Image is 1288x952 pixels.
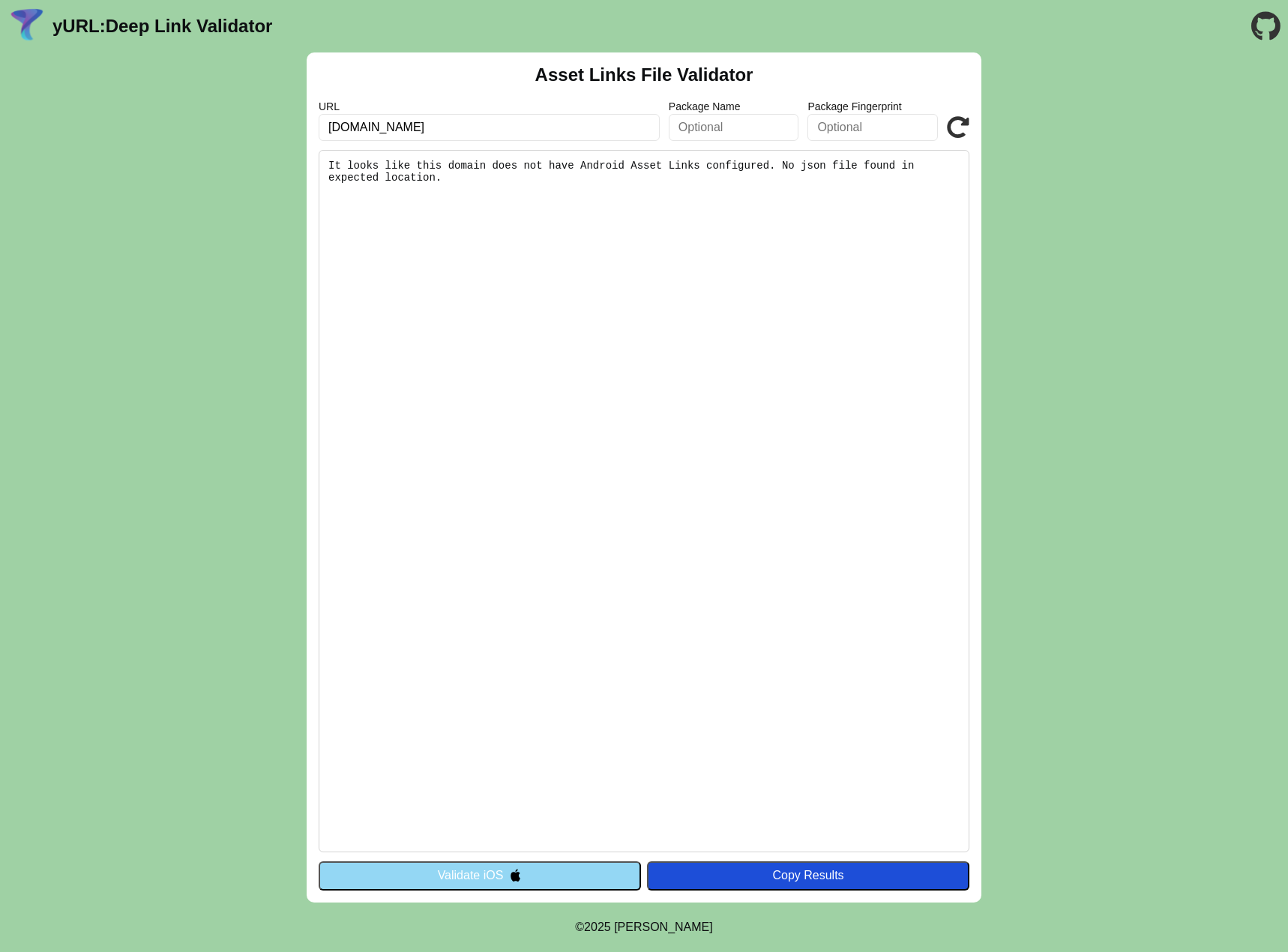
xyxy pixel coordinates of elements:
footer: © [575,903,712,952]
input: Optional [669,114,799,141]
label: Package Fingerprint [807,100,938,112]
img: appleIcon.svg [509,869,522,882]
input: Required [319,114,660,141]
div: Copy Results [654,869,962,882]
button: Validate iOS [319,861,641,890]
h2: Asset Links File Validator [535,64,753,85]
button: Copy Results [647,861,969,890]
a: Michael Ibragimchayev's Personal Site [614,921,713,933]
span: 2025 [584,921,611,933]
label: Package Name [669,100,799,112]
input: Optional [807,114,938,141]
label: URL [319,100,660,112]
img: yURL Logo [7,7,46,46]
a: yURL:Deep Link Validator [52,16,272,37]
pre: It looks like this domain does not have Android Asset Links configured. No json file found in exp... [319,150,969,852]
